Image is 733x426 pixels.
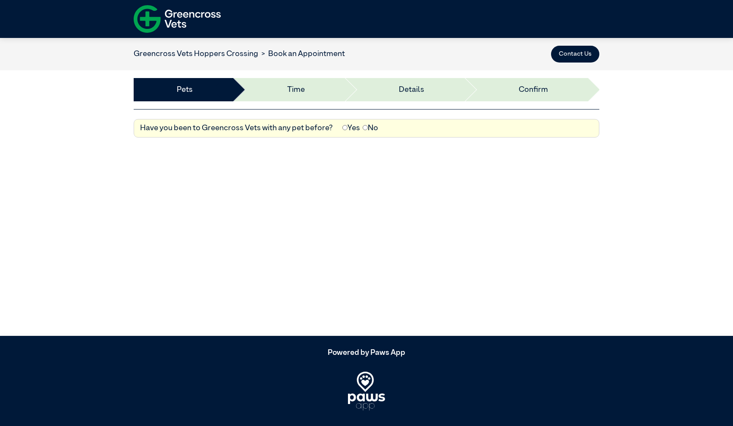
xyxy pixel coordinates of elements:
label: Yes [342,122,360,134]
a: Pets [177,84,193,96]
a: Greencross Vets Hoppers Crossing [134,50,258,58]
nav: breadcrumb [134,48,345,60]
input: No [363,125,368,130]
label: No [363,122,378,134]
li: Book an Appointment [258,48,345,60]
input: Yes [342,125,348,130]
h5: Powered by Paws App [134,348,599,358]
button: Contact Us [551,46,599,63]
img: f-logo [134,2,221,36]
label: Have you been to Greencross Vets with any pet before? [140,122,333,134]
img: PawsApp [348,372,385,410]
